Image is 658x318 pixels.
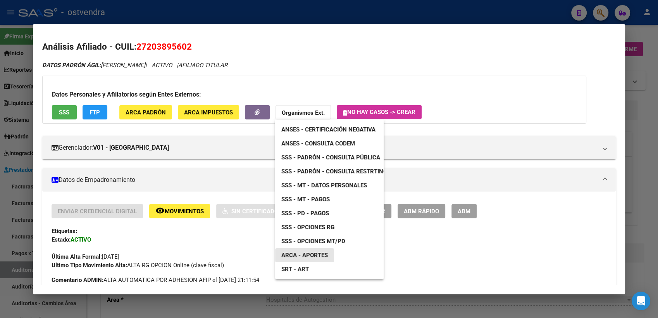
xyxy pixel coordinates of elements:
[275,220,341,234] a: SSS - Opciones RG
[281,126,376,133] span: ANSES - Certificación Negativa
[281,140,355,147] span: ANSES - Consulta CODEM
[281,154,380,161] span: SSS - Padrón - Consulta Pública
[275,178,373,192] a: SSS - MT - Datos Personales
[281,266,309,273] span: SRT - ART
[281,182,367,189] span: SSS - MT - Datos Personales
[275,262,384,276] a: SRT - ART
[281,238,345,245] span: SSS - Opciones MT/PD
[281,210,329,217] span: SSS - PD - Pagos
[281,252,328,259] span: ARCA - Aportes
[632,292,650,310] div: Open Intercom Messenger
[275,150,386,164] a: SSS - Padrón - Consulta Pública
[275,206,335,220] a: SSS - PD - Pagos
[281,196,330,203] span: SSS - MT - Pagos
[275,234,351,248] a: SSS - Opciones MT/PD
[275,192,336,206] a: SSS - MT - Pagos
[275,164,403,178] a: SSS - Padrón - Consulta Restrtingida
[275,137,361,150] a: ANSES - Consulta CODEM
[275,123,382,137] a: ANSES - Certificación Negativa
[281,224,334,231] span: SSS - Opciones RG
[275,248,334,262] a: ARCA - Aportes
[281,168,396,175] span: SSS - Padrón - Consulta Restrtingida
